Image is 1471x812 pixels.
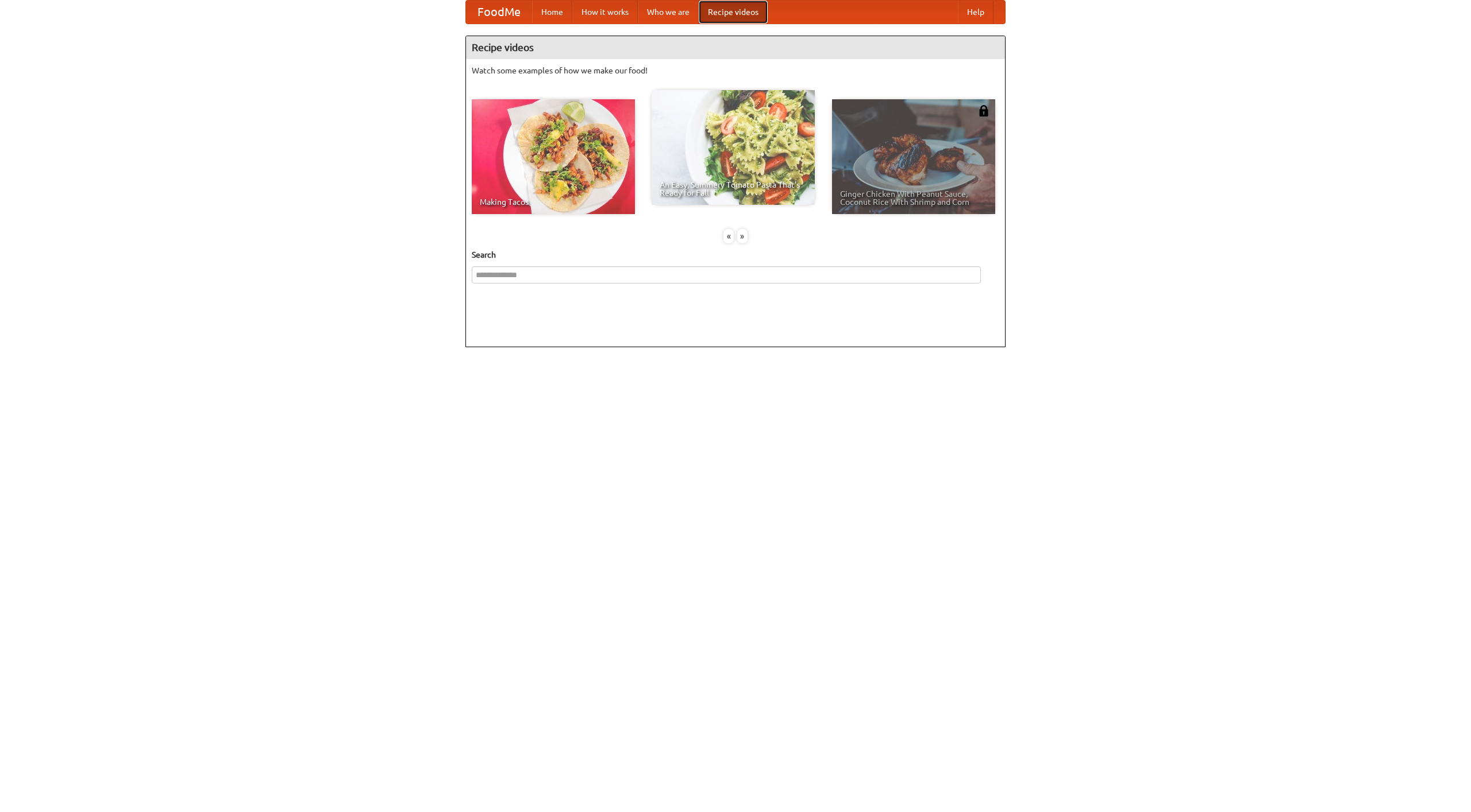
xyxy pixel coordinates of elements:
img: 483408.png [978,105,989,116]
span: An Easy, Summery Tomato Pasta That's Ready for Fall [660,181,807,197]
h5: Search [472,249,999,261]
span: Making Tacos [480,198,627,206]
a: How it works [572,1,638,24]
a: Home [532,1,572,24]
a: Making Tacos [472,99,635,214]
h4: Recipe videos [466,36,1005,59]
p: Watch some examples of how we make our food! [472,65,999,76]
div: » [737,229,748,243]
a: Who we are [638,1,699,24]
a: An Easy, Summery Tomato Pasta That's Ready for Fall [652,90,815,205]
a: Recipe videos [699,1,768,24]
a: Help [958,1,993,24]
div: « [723,229,734,243]
a: FoodMe [466,1,532,24]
